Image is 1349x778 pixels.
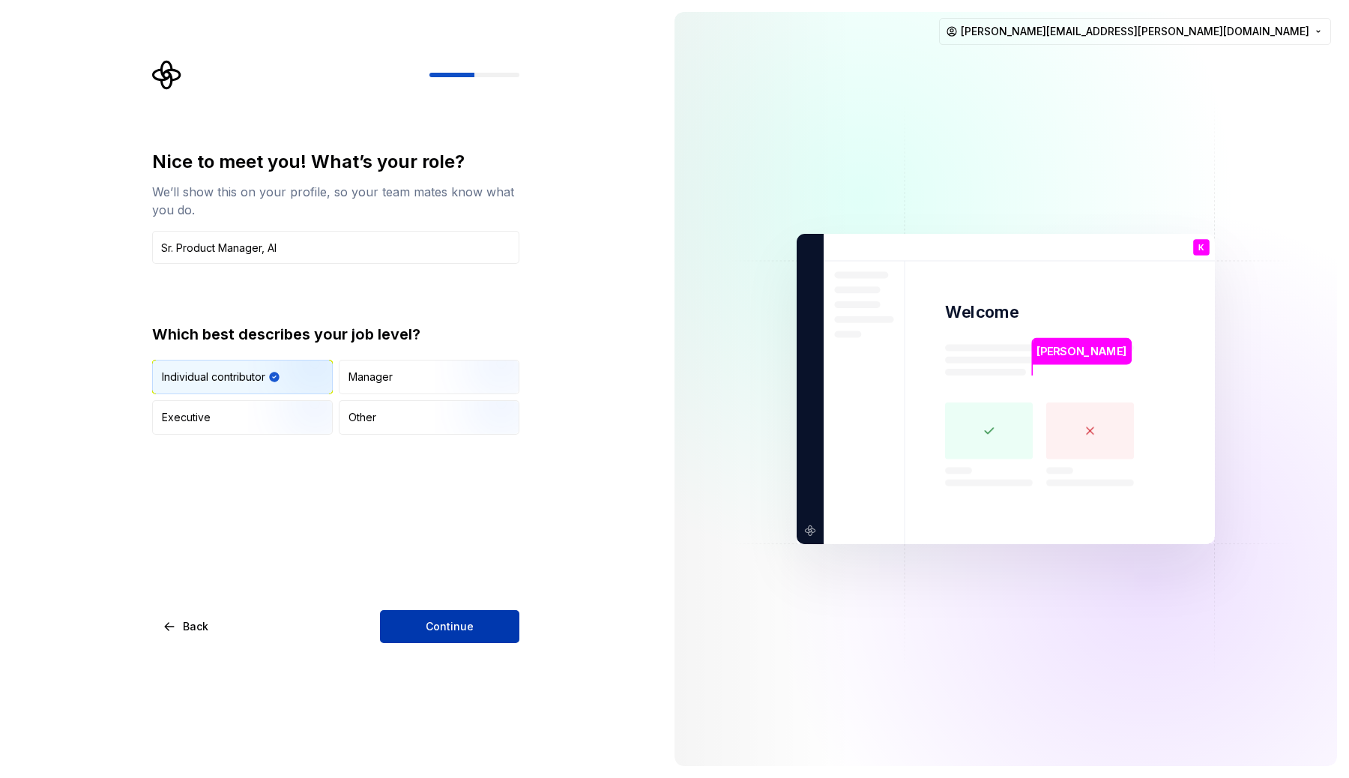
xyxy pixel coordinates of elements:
div: Which best describes your job level? [152,324,519,345]
span: Back [183,619,208,634]
svg: Supernova Logo [152,60,182,90]
div: Nice to meet you! What’s your role? [152,150,519,174]
div: Manager [348,370,393,385]
div: We’ll show this on your profile, so your team mates know what you do. [152,183,519,219]
p: Welcome [945,301,1018,323]
div: Individual contributor [162,370,265,385]
div: Executive [162,410,211,425]
button: Back [152,610,221,643]
button: [PERSON_NAME][EMAIL_ADDRESS][PERSON_NAME][DOMAIN_NAME] [939,18,1331,45]
span: [PERSON_NAME][EMAIL_ADDRESS][PERSON_NAME][DOMAIN_NAME] [961,24,1309,39]
div: Other [348,410,376,425]
p: K [1198,244,1204,252]
p: [PERSON_NAME] [1036,343,1126,360]
input: Job title [152,231,519,264]
span: Continue [426,619,474,634]
button: Continue [380,610,519,643]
